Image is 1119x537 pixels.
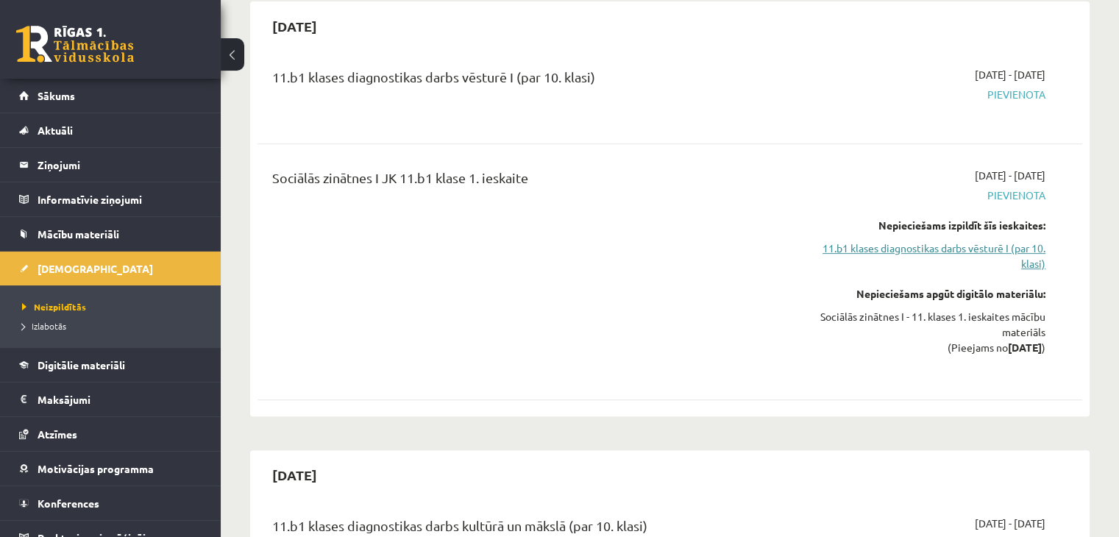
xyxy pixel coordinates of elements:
span: [DEMOGRAPHIC_DATA] [38,262,153,275]
span: Pievienota [803,87,1045,102]
a: Informatīvie ziņojumi [19,182,202,216]
a: Konferences [19,486,202,520]
span: Motivācijas programma [38,462,154,475]
a: Atzīmes [19,417,202,451]
a: Rīgas 1. Tālmācības vidusskola [16,26,134,63]
a: Mācību materiāli [19,217,202,251]
legend: Informatīvie ziņojumi [38,182,202,216]
div: Sociālās zinātnes I JK 11.b1 klase 1. ieskaite [272,168,781,195]
a: Neizpildītās [22,300,206,313]
span: [DATE] - [DATE] [975,67,1045,82]
a: Sākums [19,79,202,113]
legend: Maksājumi [38,383,202,416]
span: [DATE] - [DATE] [975,516,1045,531]
span: Digitālie materiāli [38,358,125,371]
a: Ziņojumi [19,148,202,182]
span: Mācību materiāli [38,227,119,241]
span: Neizpildītās [22,301,86,313]
a: Izlabotās [22,319,206,332]
span: Izlabotās [22,320,66,332]
h2: [DATE] [257,458,332,492]
a: Maksājumi [19,383,202,416]
div: Nepieciešams izpildīt šīs ieskaites: [803,218,1045,233]
a: Motivācijas programma [19,452,202,486]
a: Aktuāli [19,113,202,147]
strong: [DATE] [1008,341,1042,354]
span: [DATE] - [DATE] [975,168,1045,183]
span: Aktuāli [38,124,73,137]
span: Pievienota [803,188,1045,203]
div: 11.b1 klases diagnostikas darbs vēsturē I (par 10. klasi) [272,67,781,94]
div: Sociālās zinātnes I - 11. klases 1. ieskaites mācību materiāls (Pieejams no ) [803,309,1045,355]
a: [DEMOGRAPHIC_DATA] [19,252,202,285]
a: 11.b1 klases diagnostikas darbs vēsturē I (par 10. klasi) [803,241,1045,271]
legend: Ziņojumi [38,148,202,182]
span: Konferences [38,497,99,510]
div: Nepieciešams apgūt digitālo materiālu: [803,286,1045,302]
span: Atzīmes [38,427,77,441]
h2: [DATE] [257,9,332,43]
span: Sākums [38,89,75,102]
a: Digitālie materiāli [19,348,202,382]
